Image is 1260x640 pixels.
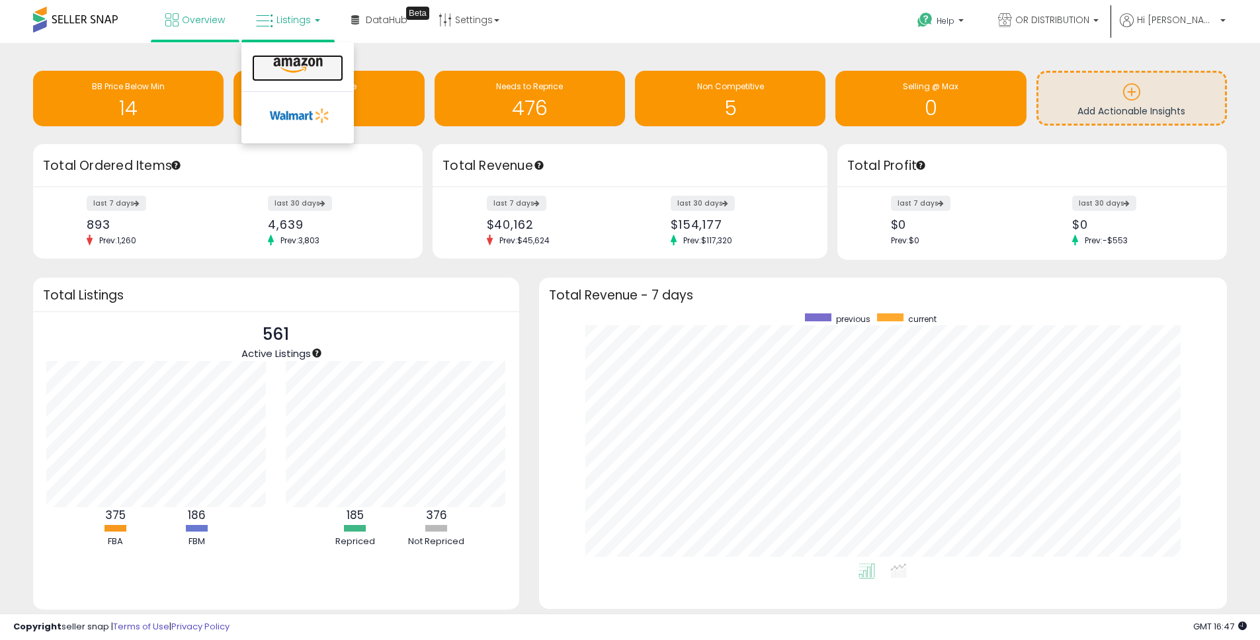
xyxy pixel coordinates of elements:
[311,347,323,359] div: Tooltip anchor
[1193,620,1247,633] span: 2025-10-8 16:47 GMT
[496,81,563,92] span: Needs to Reprice
[170,159,182,171] div: Tooltip anchor
[426,507,447,523] b: 376
[315,536,395,548] div: Repriced
[268,196,332,211] label: last 30 days
[937,15,954,26] span: Help
[903,81,958,92] span: Selling @ Max
[635,71,825,126] a: Non Competitive 5
[87,218,218,231] div: 893
[233,71,424,126] a: Inventory Age 0
[240,97,417,119] h1: 0
[241,322,311,347] p: 561
[908,313,937,325] span: current
[13,621,230,633] div: seller snap | |
[915,159,927,171] div: Tooltip anchor
[33,71,224,126] a: BB Price Below Min 14
[13,620,62,633] strong: Copyright
[487,218,620,231] div: $40,162
[76,536,155,548] div: FBA
[347,507,364,523] b: 185
[43,157,413,175] h3: Total Ordered Items
[1015,13,1089,26] span: OR DISTRIBUTION
[93,235,143,246] span: Prev: 1,260
[188,507,206,523] b: 186
[1072,196,1136,211] label: last 30 days
[835,71,1026,126] a: Selling @ Max 0
[1137,13,1216,26] span: Hi [PERSON_NAME]
[366,13,407,26] span: DataHub
[397,536,476,548] div: Not Repriced
[406,7,429,20] div: Tooltip anchor
[40,97,217,119] h1: 14
[1072,218,1204,231] div: $0
[493,235,556,246] span: Prev: $45,624
[697,81,764,92] span: Non Competitive
[92,81,165,92] span: BB Price Below Min
[276,13,311,26] span: Listings
[642,97,819,119] h1: 5
[487,196,546,211] label: last 7 days
[891,218,1023,231] div: $0
[891,235,919,246] span: Prev: $0
[87,196,146,211] label: last 7 days
[549,290,1217,300] h3: Total Revenue - 7 days
[442,157,818,175] h3: Total Revenue
[157,536,237,548] div: FBM
[1120,13,1226,43] a: Hi [PERSON_NAME]
[1078,235,1134,246] span: Prev: -$553
[836,313,870,325] span: previous
[847,157,1217,175] h3: Total Profit
[891,196,950,211] label: last 7 days
[907,2,977,43] a: Help
[268,218,399,231] div: 4,639
[241,346,311,360] span: Active Listings
[677,235,739,246] span: Prev: $117,320
[302,81,357,92] span: Inventory Age
[113,620,169,633] a: Terms of Use
[1077,104,1185,118] span: Add Actionable Insights
[171,620,230,633] a: Privacy Policy
[671,218,804,231] div: $154,177
[43,290,509,300] h3: Total Listings
[441,97,618,119] h1: 476
[435,71,625,126] a: Needs to Reprice 476
[533,159,545,171] div: Tooltip anchor
[182,13,225,26] span: Overview
[1038,73,1225,124] a: Add Actionable Insights
[917,12,933,28] i: Get Help
[842,97,1019,119] h1: 0
[105,507,126,523] b: 375
[274,235,326,246] span: Prev: 3,803
[671,196,735,211] label: last 30 days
